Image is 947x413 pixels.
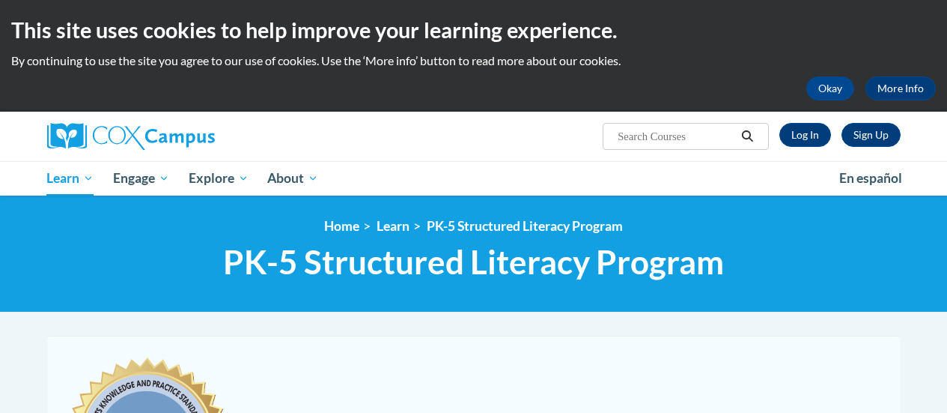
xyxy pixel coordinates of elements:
span: Engage [113,169,169,187]
a: En español [829,163,912,194]
span: Explore [189,169,249,187]
a: Register [841,123,901,147]
a: Home [324,218,359,234]
a: About [258,161,328,196]
img: Cox Campus [47,123,215,150]
p: By continuing to use the site you agree to our use of cookies. Use the ‘More info’ button to read... [11,52,936,69]
span: PK-5 Structured Literacy Program [223,242,724,282]
span: Learn [46,169,94,187]
h2: This site uses cookies to help improve your learning experience. [11,15,936,45]
a: Learn [377,218,409,234]
span: En español [839,170,902,186]
input: Search Courses [616,127,736,145]
a: Explore [179,161,258,196]
a: PK-5 Structured Literacy Program [427,218,623,234]
a: More Info [865,76,936,100]
a: Learn [37,161,104,196]
button: Search [736,127,758,145]
button: Okay [806,76,854,100]
a: Cox Campus [47,123,317,150]
a: Engage [103,161,179,196]
a: Log In [779,123,831,147]
div: Main menu [36,161,912,196]
span: About [267,169,318,187]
